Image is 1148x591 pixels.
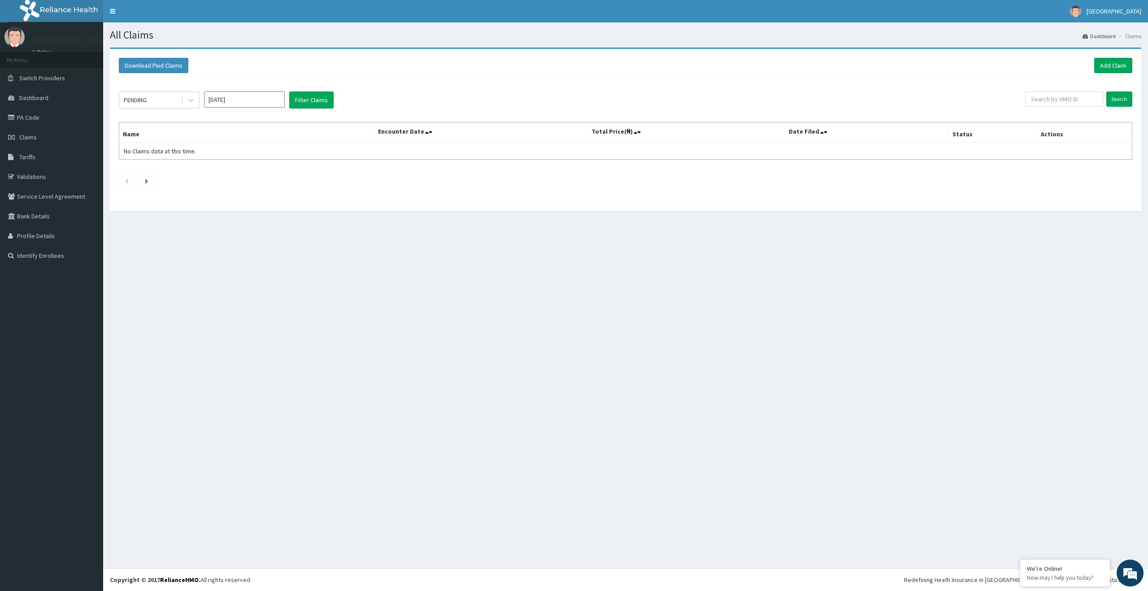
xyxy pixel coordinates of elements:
[1117,32,1141,40] li: Claims
[103,568,1148,591] footer: All rights reserved.
[19,74,65,82] span: Switch Providers
[31,49,53,55] a: Online
[145,177,148,185] a: Next page
[949,122,1037,143] th: Status
[204,91,285,108] input: Select Month and Year
[19,153,35,161] span: Tariffs
[125,177,129,185] a: Previous page
[289,91,334,109] button: Filter Claims
[160,576,199,584] a: RelianceHMO
[119,58,188,73] button: Download Paid Claims
[4,27,25,47] img: User Image
[19,133,37,141] span: Claims
[119,122,374,143] th: Name
[1087,7,1141,15] span: [GEOGRAPHIC_DATA]
[31,36,105,44] p: [GEOGRAPHIC_DATA]
[19,94,48,102] span: Dashboard
[1106,91,1132,107] input: Search
[124,147,196,155] span: No Claims data at this time.
[1070,6,1081,17] img: User Image
[1027,574,1103,582] p: How may I help you today?
[587,122,785,143] th: Total Price(₦)
[904,575,1141,584] div: Redefining Heath Insurance in [GEOGRAPHIC_DATA] using Telemedicine and Data Science!
[785,122,949,143] th: Date Filed
[110,29,1141,41] h1: All Claims
[124,96,147,104] div: PENDING
[1037,122,1132,143] th: Actions
[1083,32,1116,40] a: Dashboard
[110,576,200,584] strong: Copyright © 2017 .
[1027,565,1103,573] div: We're Online!
[1094,58,1132,73] a: Add Claim
[374,122,588,143] th: Encounter Date
[1025,91,1103,107] input: Search by HMO ID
